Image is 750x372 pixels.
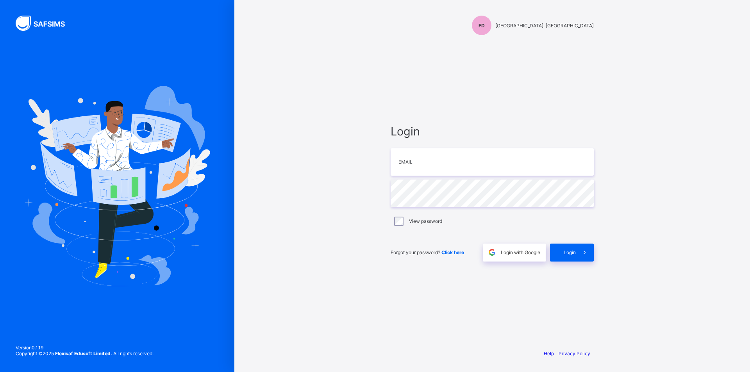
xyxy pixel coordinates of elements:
img: SAFSIMS Logo [16,16,74,31]
span: Login [391,125,594,138]
strong: Flexisaf Edusoft Limited. [55,351,112,356]
span: Version 0.1.19 [16,345,154,351]
a: Click here [441,249,464,255]
img: google.396cfc9801f0270233282035f929180a.svg [487,248,496,257]
label: View password [409,218,442,224]
span: Login [564,249,576,255]
span: FD [479,23,485,28]
span: Login with Google [501,249,540,255]
span: [GEOGRAPHIC_DATA], [GEOGRAPHIC_DATA] [495,23,594,28]
a: Help [544,351,554,356]
span: Forgot your password? [391,249,464,255]
span: Copyright © 2025 All rights reserved. [16,351,154,356]
img: Hero Image [24,86,210,286]
a: Privacy Policy [559,351,590,356]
